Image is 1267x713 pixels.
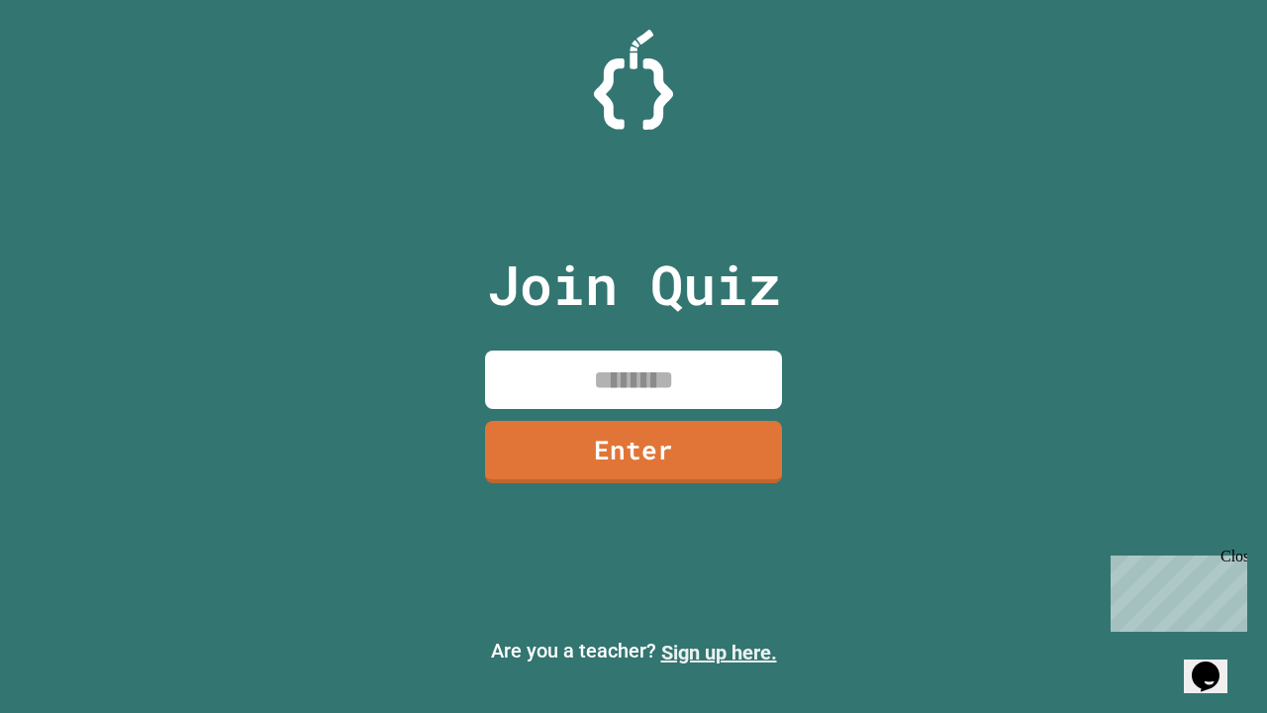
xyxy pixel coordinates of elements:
p: Join Quiz [487,244,781,326]
img: Logo.svg [594,30,673,130]
iframe: chat widget [1184,634,1247,693]
iframe: chat widget [1103,548,1247,632]
a: Enter [485,421,782,483]
a: Sign up here. [661,641,777,664]
div: Chat with us now!Close [8,8,137,126]
p: Are you a teacher? [16,636,1251,667]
